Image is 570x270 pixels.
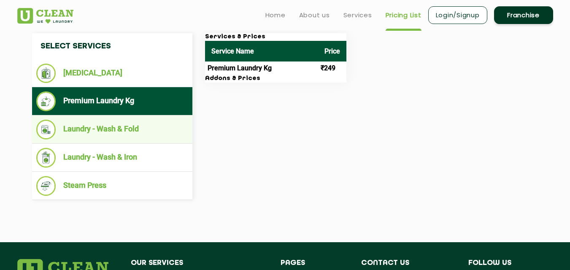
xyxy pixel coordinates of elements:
[36,64,56,83] img: Dry Cleaning
[494,6,553,24] a: Franchise
[36,120,188,139] li: Laundry - Wash & Fold
[205,75,346,83] h3: Addons & Prices
[299,10,330,20] a: About us
[36,64,188,83] li: [MEDICAL_DATA]
[32,33,192,59] h4: Select Services
[36,120,56,139] img: Laundry - Wash & Fold
[36,148,56,168] img: Laundry - Wash & Iron
[343,10,372,20] a: Services
[428,6,487,24] a: Login/Signup
[205,61,318,75] td: Premium Laundry Kg
[318,41,346,61] th: Price
[17,8,73,24] img: UClean Laundry and Dry Cleaning
[36,91,56,111] img: Premium Laundry Kg
[205,41,318,61] th: Service Name
[36,91,188,111] li: Premium Laundry Kg
[386,10,421,20] a: Pricing List
[318,61,346,75] td: ₹249
[36,176,56,196] img: Steam Press
[36,176,188,196] li: Steam Press
[265,10,286,20] a: Home
[36,148,188,168] li: Laundry - Wash & Iron
[205,33,346,41] h3: Services & Prices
